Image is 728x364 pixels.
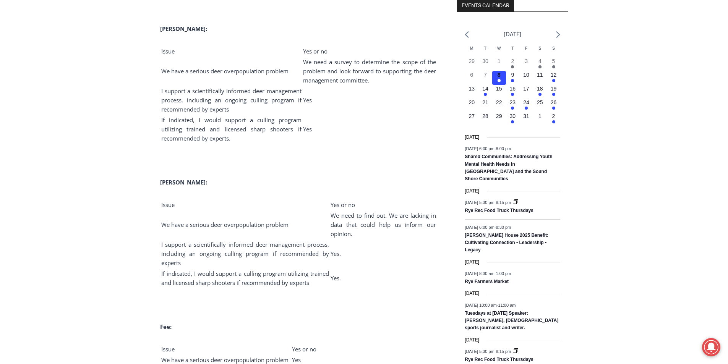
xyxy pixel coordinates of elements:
[160,25,207,32] b: [PERSON_NAME]:
[85,65,87,72] div: /
[465,208,533,214] a: Rye Rec Food Truck Thursdays
[331,201,355,209] span: Yes or no
[511,107,514,110] em: Has events
[478,57,492,71] button: 30
[538,65,542,68] em: Has events
[547,71,561,85] button: 12 Has events
[547,85,561,99] button: 19 Has events
[161,356,289,364] span: We have a serious deer overpopulation problem
[80,23,107,63] div: unique DIY crafts
[465,271,494,276] span: [DATE] 8:30 am
[510,113,516,119] time: 30
[465,85,478,99] button: 13
[0,76,110,95] a: [PERSON_NAME] Read Sanctuary Fall Fest: [DATE]
[465,225,511,229] time: -
[292,345,316,353] span: Yes or no
[469,113,475,119] time: 27
[482,86,488,92] time: 14
[552,58,555,64] time: 5
[519,85,533,99] button: 17
[465,349,512,354] time: -
[80,65,83,72] div: 5
[465,146,511,151] time: -
[161,270,329,286] span: If indicated, I would support a culling program utilizing trained and licensed sharp shooters if ...
[161,116,302,142] span: If indicated, I would support a culling program utilizing trained and licensed sharp shooters if ...
[506,57,520,71] button: 2 Has events
[537,72,543,78] time: 11
[519,57,533,71] button: 3
[161,221,289,228] span: We have a serious deer overpopulation problem
[478,112,492,126] button: 28
[465,57,478,71] button: 29
[492,71,506,85] button: 8 Has events
[492,112,506,126] button: 29
[492,57,506,71] button: 1
[496,200,511,205] span: 8:15 pm
[465,349,494,354] span: [DATE] 5:30 pm
[547,45,561,57] div: Sunday
[465,225,494,229] span: [DATE] 6:00 pm
[506,71,520,85] button: 9 Has events
[523,113,529,119] time: 31
[511,46,514,50] span: T
[331,212,436,238] span: We need to find out. We are lacking in data that could help us inform our opinion.
[161,47,175,55] span: Issue
[496,225,511,229] span: 8:30 pm
[519,71,533,85] button: 10
[552,46,555,50] span: S
[511,93,514,96] em: Has events
[496,146,511,151] span: 8:00 pm
[292,356,301,364] span: Yes
[303,58,436,84] span: We need a survey to determine the scope of the problem and look forward to supporting the deer ma...
[161,201,175,209] span: Issue
[465,290,479,297] time: [DATE]
[538,93,542,96] em: Has events
[478,99,492,112] button: 21
[465,357,533,363] a: Rye Rec Food Truck Thursdays
[496,99,502,105] time: 22
[465,134,479,141] time: [DATE]
[525,46,527,50] span: F
[465,279,509,285] a: Rye Farmers Market
[547,112,561,126] button: 2 Has events
[193,0,361,74] div: "I learned about the history of a place I’d honestly never considered even as a resident of [GEOG...
[496,271,511,276] span: 1:00 pm
[303,96,312,104] span: Yes
[523,86,529,92] time: 17
[465,99,478,112] button: 20
[469,58,475,64] time: 29
[465,233,548,254] a: [PERSON_NAME] House 2025 Benefit: Cultivating Connection • Leadership • Legacy
[492,85,506,99] button: 15
[478,71,492,85] button: 7
[496,86,502,92] time: 15
[498,58,501,64] time: 1
[465,146,494,151] span: [DATE] 6:00 pm
[552,120,555,123] em: Has events
[89,65,92,72] div: 6
[484,72,487,78] time: 7
[184,74,370,95] a: Intern @ [DOMAIN_NAME]
[525,58,528,64] time: 3
[161,241,329,267] span: I support a scientifically informed deer management process, including an ongoing culling program...
[482,99,488,105] time: 21
[511,79,514,82] em: Has events
[465,112,478,126] button: 27
[465,200,494,205] span: [DATE] 5:30 pm
[465,154,552,182] a: Shared Communities: Addressing Youth Mental Health Needs in [GEOGRAPHIC_DATA] and the Sound Shore...
[465,188,479,195] time: [DATE]
[525,107,528,110] em: Has events
[465,303,516,307] time: -
[538,46,541,50] span: S
[161,345,175,353] span: Issue
[538,113,542,119] time: 1
[478,45,492,57] div: Tuesday
[497,46,501,50] span: W
[160,178,207,186] b: [PERSON_NAME]:
[537,86,543,92] time: 18
[533,45,547,57] div: Saturday
[465,259,479,266] time: [DATE]
[533,57,547,71] button: 4 Has events
[504,29,521,39] li: [DATE]
[551,72,557,78] time: 12
[519,45,533,57] div: Friday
